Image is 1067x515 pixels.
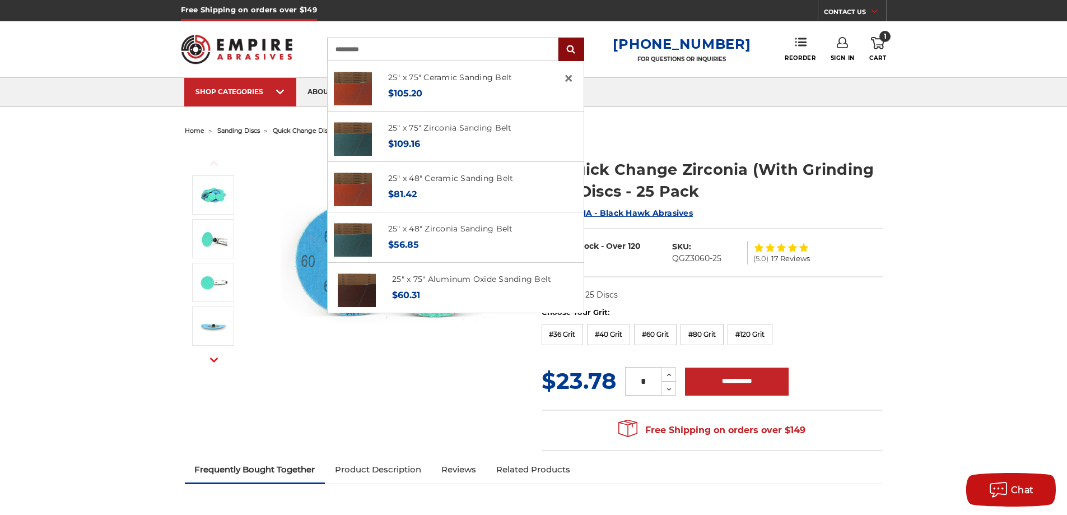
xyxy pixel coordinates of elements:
a: quick change discs [273,127,334,134]
a: Frequently Bought Together [185,457,325,482]
span: $105.20 [388,88,422,99]
dd: 25 Discs [585,289,618,301]
a: 25" x 75" Ceramic Sanding Belt [388,72,512,82]
span: Cart [869,54,886,62]
span: Free Shipping on orders over $149 [618,419,805,442]
img: 25" x 75" Zirconia Sanding Belt [334,118,372,156]
button: Previous [201,151,227,175]
img: Empire Abrasives [181,27,293,71]
a: 25" x 48" Ceramic Sanding Belt [388,173,514,183]
span: - Over [601,241,626,251]
a: BHA - Black Hawk Abrasives [573,208,693,218]
a: about us [296,78,355,106]
span: $60.31 [392,290,420,300]
h1: 3" Quick Change Zirconia (With Grinding Aid) Discs - 25 Pack [542,159,883,202]
img: Air grinder Sanding Disc [199,225,227,253]
span: 17 Reviews [771,255,810,262]
a: Related Products [486,457,580,482]
dd: QGZ3060-25 [672,253,721,265]
a: sanding discs [217,127,260,134]
img: 25" x 48" Zirconia Sanding Belt [334,219,372,257]
label: Choose Your Grit: [542,307,883,318]
img: 3 Inch Quick Change Discs with Grinding Aid [281,147,505,371]
img: 25" x 75" Aluminum Oxide Sanding Belt [338,269,376,307]
a: Product Description [325,457,431,482]
img: 3 Inch Quick Change Discs with Grinding Aid [199,181,227,209]
a: Close [560,69,577,87]
dt: SKU: [672,241,691,253]
a: 1 Cart [869,37,886,62]
span: 120 [628,241,641,251]
p: FOR QUESTIONS OR INQUIRIES [613,55,751,63]
span: $23.78 [542,367,616,395]
a: Reorder [785,37,816,61]
span: Chat [1011,485,1034,495]
a: home [185,127,204,134]
a: CONTACT US [824,6,886,21]
img: Zirconia with Grinding Aid Roloc Disc [199,312,227,340]
a: Reviews [431,457,486,482]
img: 25" x 75" Ceramic Sanding Belt [334,67,372,105]
span: × [563,67,574,89]
span: $109.16 [388,138,420,149]
button: Next [201,348,227,372]
div: SHOP CATEGORIES [195,87,285,96]
button: Chat [966,473,1056,507]
span: $56.85 [388,239,419,250]
span: Sign In [831,54,855,62]
span: (5.0) [753,255,768,262]
span: $81.42 [388,189,417,199]
input: Submit [560,39,583,61]
span: 1 [879,31,891,42]
img: Die Grinder Sanding Disc [199,268,227,296]
img: 25" x 48" Ceramic Sanding Belt [334,168,372,206]
a: 25" x 75" Aluminum Oxide Sanding Belt [392,274,551,284]
span: Reorder [785,54,816,62]
a: 25" x 75" Zirconia Sanding Belt [388,123,512,133]
a: 25" x 48" Zirconia Sanding Belt [388,224,513,234]
a: [PHONE_NUMBER] [613,36,751,52]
